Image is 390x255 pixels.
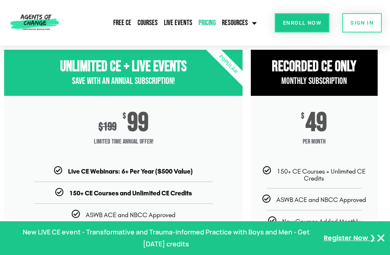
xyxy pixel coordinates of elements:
[98,120,103,134] span: $
[162,14,194,32] a: Live Events
[282,218,360,225] span: New Courses Added Monthly
[15,226,317,250] p: New LIVE CE event - Transformative and Trauma-informed Practice with Boys and Men - Get [DATE] cr...
[251,58,378,76] h3: RECORDED CE ONly
[135,14,160,32] a: Courses
[68,167,193,175] b: Live CE Webinars: 6+ Per Year ($500 Value)
[276,196,366,204] span: ASWB ACE and NBCC Approved
[376,233,386,243] button: Close Banner
[220,14,259,32] a: Resources
[342,13,382,32] a: SIGN IN
[277,167,366,182] span: 150+ CE Courses + Unlimited CE Credits
[281,76,347,87] span: Monthly Subscription
[306,112,327,134] span: 49
[251,134,378,150] span: per month
[69,189,192,197] b: 150+ CE Courses and Unlimited CE Credits
[350,20,374,25] span: SIGN IN
[123,112,126,121] span: $
[127,112,149,134] span: 99
[83,14,258,32] nav: Menu
[72,76,175,87] span: Save with an Annual Subscription!
[86,211,175,219] span: ASWB ACE and NBCC Approved
[301,112,304,121] span: $
[181,17,276,112] div: Popular
[324,232,375,244] a: Register Now ❯
[283,20,321,25] span: Enroll Now
[275,13,329,32] a: Enroll Now
[4,134,243,150] span: Limited Time Annual Offer!
[111,14,133,32] a: Free CE
[196,14,218,32] a: Pricing
[98,120,117,134] div: 199
[4,58,243,76] h3: Unlimited CE + Live Events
